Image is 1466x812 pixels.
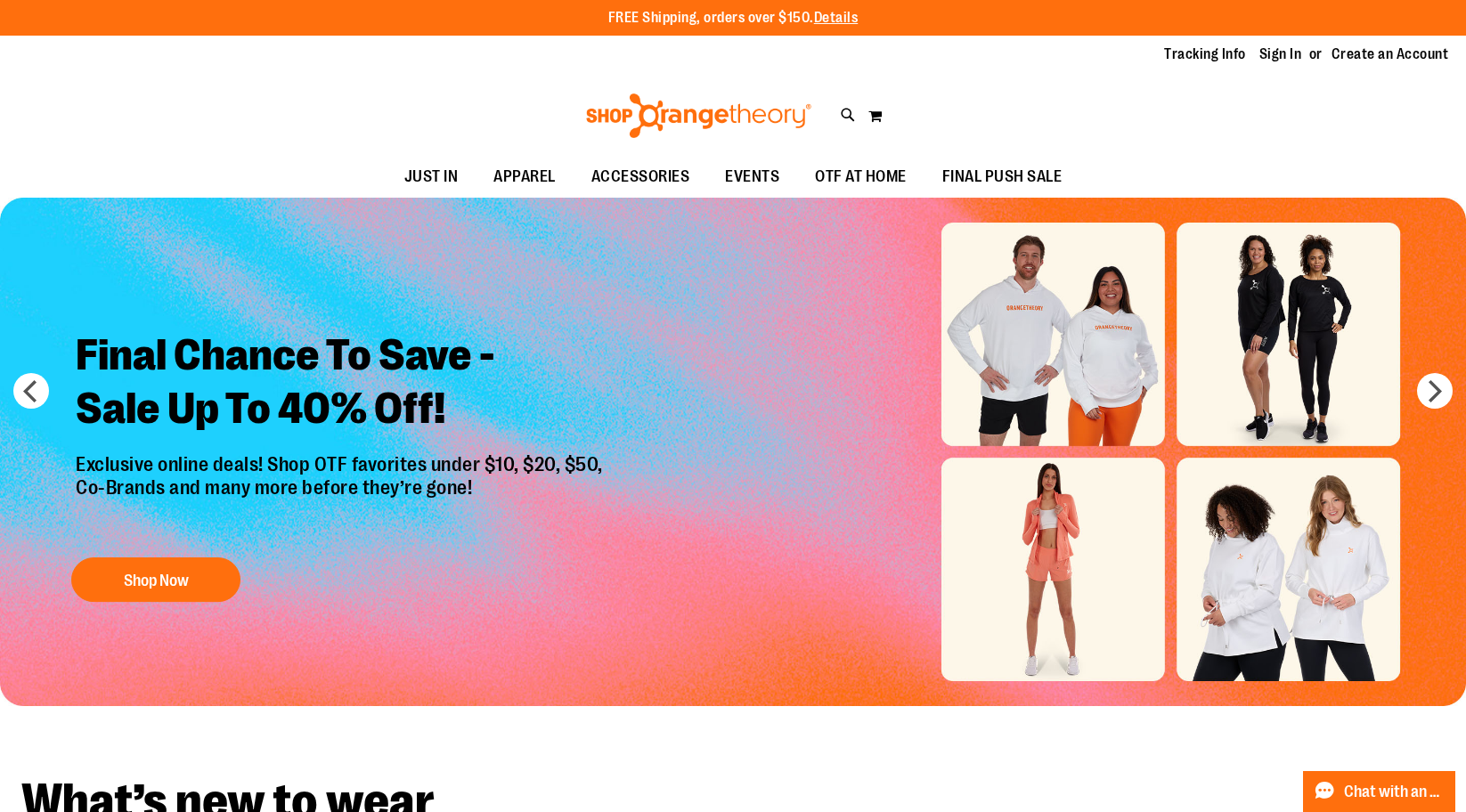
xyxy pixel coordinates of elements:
span: ACCESSORIES [591,157,690,197]
span: FINAL PUSH SALE [942,157,1063,197]
button: prev [13,373,49,409]
p: Exclusive online deals! Shop OTF favorites under $10, $20, $50, Co-Brands and many more before th... [62,453,621,540]
a: Final Chance To Save -Sale Up To 40% Off! Exclusive online deals! Shop OTF favorites under $10, $... [62,315,621,612]
a: Details [814,10,859,26]
span: EVENTS [725,157,779,197]
img: Shop Orangetheory [583,93,814,138]
span: Chat with an Expert [1344,784,1445,800]
h2: Final Chance To Save - Sale Up To 40% Off! [62,315,621,453]
button: next [1417,373,1453,409]
a: Sign In [1259,45,1302,64]
span: JUST IN [404,157,459,197]
button: Shop Now [71,557,240,602]
span: OTF AT HOME [815,157,907,197]
a: Tracking Info [1164,45,1246,64]
button: Chat with an Expert [1303,771,1456,812]
span: APPAREL [493,157,556,197]
a: Create an Account [1332,45,1449,64]
p: FREE Shipping, orders over $150. [608,8,859,28]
